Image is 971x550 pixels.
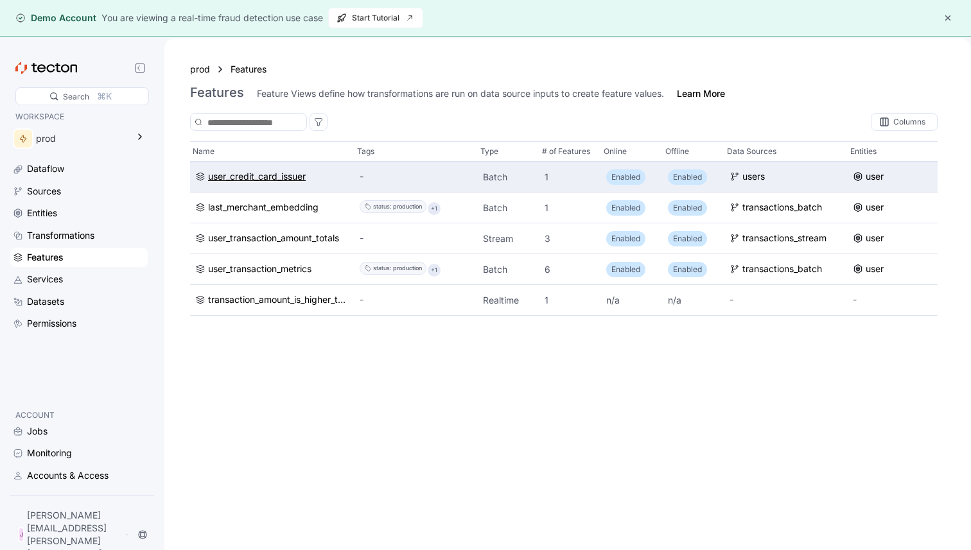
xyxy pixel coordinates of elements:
p: Name [193,145,214,158]
div: Permissions [27,316,76,331]
div: Search [63,90,89,103]
p: Enabled [611,263,640,276]
p: Enabled [673,202,702,214]
p: Realtime [483,294,534,307]
div: ⌘K [97,89,112,103]
a: user [853,170,966,184]
a: Permissions [10,314,148,333]
p: n/a [606,294,658,307]
p: Enabled [611,202,640,214]
div: production [393,200,422,213]
a: Transformations [10,226,148,245]
a: last_merchant_embedding [195,201,349,215]
div: user [866,170,884,184]
a: users [730,170,843,184]
div: You are viewing a real-time fraud detection use case [101,11,323,25]
div: Features [27,250,64,264]
div: user_transaction_amount_totals [208,232,339,246]
a: Features [231,62,276,76]
div: Columns [871,113,938,131]
a: transactions_batch [730,262,843,277]
p: +1 [431,264,437,277]
div: Sources [27,184,61,198]
p: 1 [545,202,596,214]
p: Tags [357,145,374,158]
div: Demo Account [15,12,96,24]
div: - [730,293,843,307]
a: user_transaction_amount_totals [195,232,349,246]
a: user [853,232,966,246]
a: transactions_batch [730,201,843,215]
a: Datasets [10,292,148,311]
div: user_credit_card_issuer [208,170,306,184]
a: Sources [10,182,148,201]
div: transactions_batch [742,262,822,277]
div: Feature Views define how transformations are run on data source inputs to create feature values. [257,87,664,100]
p: 6 [545,263,596,276]
div: user [866,232,884,246]
p: 1 [545,171,596,184]
p: 1 [545,294,596,307]
div: Transformations [27,228,94,243]
p: Type [480,145,498,158]
div: prod [36,132,127,146]
div: user [866,201,884,215]
div: user_transaction_metrics [208,262,311,277]
a: user [853,201,966,215]
p: Enabled [673,232,702,245]
div: last_merchant_embedding [208,201,319,215]
div: - [360,232,473,246]
a: Accounts & Access [10,466,148,485]
span: Start Tutorial [337,8,415,28]
p: Enabled [673,171,702,184]
a: Services [10,270,148,289]
p: 3 [545,232,596,245]
div: production [393,262,422,275]
div: Accounts & Access [27,468,109,483]
div: Datasets [27,295,64,309]
p: Batch [483,171,534,184]
p: ACCOUNT [15,409,143,422]
p: Stream [483,232,534,245]
div: - [853,293,966,307]
p: Batch [483,202,534,214]
p: Data Sources [727,145,776,158]
a: user_transaction_metrics [195,262,349,277]
a: Monitoring [10,443,148,463]
a: Learn More [677,87,725,100]
div: Monitoring [27,446,72,460]
a: transaction_amount_is_higher_than_average [195,293,349,307]
div: - [360,293,473,307]
a: Entities [10,203,148,223]
a: Features [10,248,148,267]
p: # of Features [542,145,590,158]
div: Search⌘K [15,87,149,105]
p: Enabled [611,171,640,184]
h3: Features [190,85,244,100]
a: prod [190,62,210,76]
p: Entities [850,145,877,158]
p: +1 [431,202,437,215]
div: Services [27,272,63,286]
a: user_credit_card_issuer [195,170,349,184]
p: n/a [668,294,719,307]
div: transaction_amount_is_higher_than_average [208,293,349,307]
div: Entities [27,206,57,220]
div: status : [373,262,392,275]
div: transactions_batch [742,201,822,215]
a: user [853,262,966,277]
div: - [360,170,473,184]
div: Jobs [27,424,48,438]
div: users [742,170,765,184]
p: Enabled [673,263,702,276]
div: status : [373,200,392,213]
p: Batch [483,263,534,276]
p: Offline [665,145,689,158]
button: Start Tutorial [328,8,423,28]
a: Jobs [10,422,148,441]
p: Online [604,145,627,158]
